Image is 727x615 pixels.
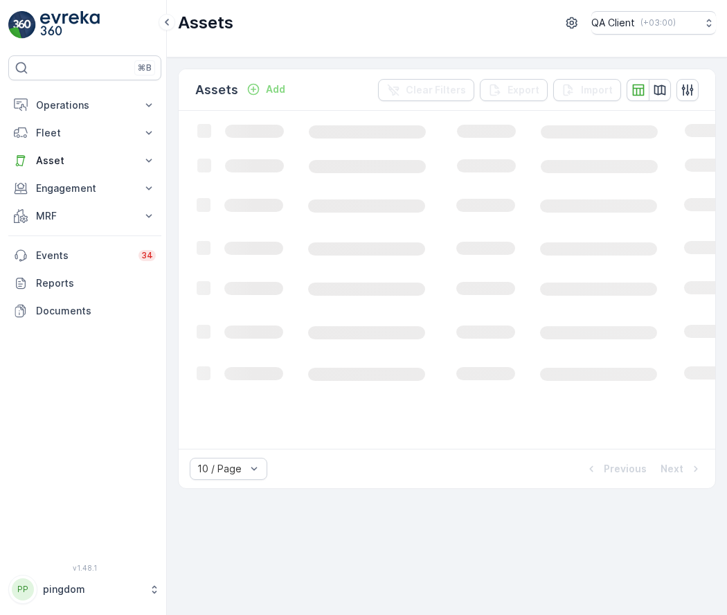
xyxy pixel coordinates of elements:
[138,62,152,73] p: ⌘B
[659,461,704,477] button: Next
[8,564,161,572] span: v 1.48.1
[8,11,36,39] img: logo
[43,582,142,596] p: pingdom
[36,154,134,168] p: Asset
[8,175,161,202] button: Engagement
[241,81,291,98] button: Add
[8,202,161,230] button: MRF
[406,83,466,97] p: Clear Filters
[36,126,134,140] p: Fleet
[8,297,161,325] a: Documents
[36,98,134,112] p: Operations
[8,119,161,147] button: Fleet
[591,11,716,35] button: QA Client(+03:00)
[266,82,285,96] p: Add
[36,249,130,262] p: Events
[583,461,648,477] button: Previous
[8,91,161,119] button: Operations
[581,83,613,97] p: Import
[40,11,100,39] img: logo_light-DOdMpM7g.png
[8,242,161,269] a: Events34
[178,12,233,34] p: Assets
[36,276,156,290] p: Reports
[195,80,238,100] p: Assets
[8,575,161,604] button: PPpingdom
[553,79,621,101] button: Import
[36,181,134,195] p: Engagement
[604,462,647,476] p: Previous
[480,79,548,101] button: Export
[591,16,635,30] p: QA Client
[8,269,161,297] a: Reports
[378,79,474,101] button: Clear Filters
[661,462,683,476] p: Next
[36,304,156,318] p: Documents
[508,83,539,97] p: Export
[141,250,153,261] p: 34
[12,578,34,600] div: PP
[8,147,161,175] button: Asset
[36,209,134,223] p: MRF
[640,17,676,28] p: ( +03:00 )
